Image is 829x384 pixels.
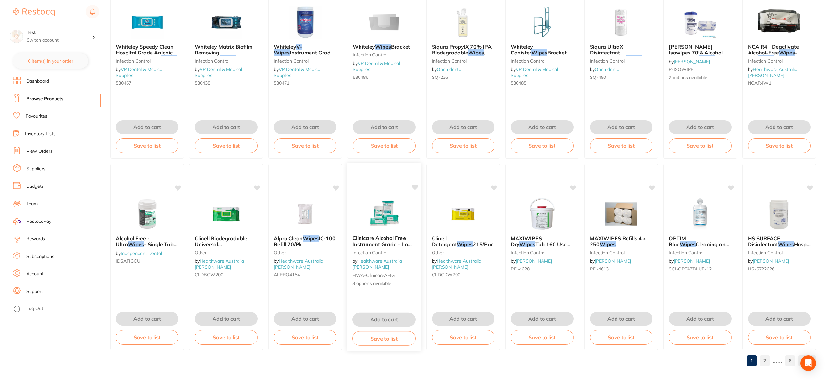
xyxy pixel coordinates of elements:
[13,218,51,225] a: RestocqPay
[26,148,53,155] a: View Orders
[352,280,416,287] span: 3 options available
[590,235,652,247] b: MAXIWIPES Refills 4 x 250 Wipes
[669,66,693,72] span: P-ISOWIPE
[274,258,323,270] a: Healthware Australia [PERSON_NAME]
[284,198,326,230] img: Alpro Clean Wipes IC-100 Refill 70/Pk
[437,66,462,72] a: Orien dental
[669,235,686,247] span: OPTIM Blue
[590,138,652,153] button: Save to list
[26,96,63,102] a: Browse Products
[699,55,715,62] em: Wipes
[126,6,168,39] img: Whiteley Speedy Clean Hospital Grade Anionic Neutral Detergent Wipes
[13,5,55,20] a: Restocq Logo
[432,74,448,80] span: SQ-226
[590,120,652,134] button: Add to cart
[590,266,609,272] span: RD-4613
[590,74,606,80] span: SQ-480
[669,312,731,326] button: Add to cart
[13,8,55,16] img: Restocq Logo
[26,253,54,260] a: Subscriptions
[26,271,43,277] a: Account
[432,120,494,134] button: Add to cart
[195,80,210,86] span: 530438
[352,250,416,255] small: Infection Control
[375,43,391,50] em: Wipes
[600,241,616,247] em: Wipes
[116,250,162,256] span: by
[27,30,92,36] h4: Test
[116,330,178,344] button: Save to list
[26,201,38,207] a: Team
[531,49,547,56] em: Wipes
[669,43,726,62] span: [PERSON_NAME] Isowipes 70% Alcohol Disinfectant
[352,272,395,278] span: HWA-clinicareAFIG
[758,6,800,39] img: NCA R4+ Deactivate Alcohol-Free Wipes - 150 Wipes/Pack
[521,6,563,39] img: Whiteley Canister Wipes Bracket
[547,49,567,56] span: Bracket
[590,235,646,247] span: MAXIWIPES Refills 4 x 250
[274,44,336,56] b: Whiteley V-Wipes Instrument Grade Disinfectant Low Level Wipes Canister
[748,258,789,264] span: by
[774,55,787,62] span: /Pack
[274,80,289,86] span: 530471
[195,250,257,255] small: other
[274,250,336,255] small: other
[397,247,413,253] em: Wipes
[511,258,552,264] span: by
[432,272,460,278] span: CLDCDW200
[773,357,782,364] p: ......
[274,49,335,68] span: Instrument Grade Disinfectant Low Level
[511,43,533,56] span: Whiteley Canister
[195,235,247,254] span: Clinell Biodegradable Universal Sanitising
[748,312,811,326] button: Add to cart
[432,258,481,270] a: Healthware Australia [PERSON_NAME]
[748,49,801,62] span: - 150
[748,80,771,86] span: NCAR4W1
[26,288,43,295] a: Support
[600,6,642,39] img: Siqura UltraX Disinfectant Biodegradable Wipes, Refill Pack of 180
[753,258,789,264] a: [PERSON_NAME]
[353,44,415,50] b: Whiteley Wipes Bracket
[511,120,573,134] button: Add to cart
[284,6,326,39] img: Whiteley V-Wipes Instrument Grade Disinfectant Low Level Wipes Canister
[26,166,45,172] a: Suppliers
[679,6,721,39] img: Kimberly-Clark Isowipes 70% Alcohol Disinfectant Wipes
[116,241,177,259] span: - Single Tub (180 Towelettes - Refillable)
[128,241,144,247] em: Wipes
[116,66,163,78] a: VP Dental & Medical Supplies
[116,120,178,134] button: Add to cart
[195,43,252,62] span: Whiteley Matrix Biofilm Removing Detergent
[274,235,335,247] span: IC-100 Refill 70/Pk
[116,58,178,64] small: infection control
[116,258,140,264] span: IDSAFIGCU
[274,43,296,50] span: Whiteley
[511,250,573,255] small: infection control
[161,55,177,62] em: Wipes
[669,330,731,344] button: Save to list
[26,218,51,225] span: RestocqPay
[303,235,319,242] em: Wipes
[353,60,400,72] span: by
[26,113,47,120] a: Favourites
[590,44,652,56] b: Siqura UltraX Disinfectant Biodegradable Wipes, Refill Pack of 180
[432,235,457,247] span: Clinell Detergent
[205,6,247,39] img: Whiteley Matrix Biofilm Removing Detergent Wipes
[353,60,400,72] a: VP Dental & Medical Supplies
[511,138,573,153] button: Save to list
[779,49,795,56] em: Wipes
[10,30,23,43] img: Test
[116,235,150,247] span: Alcohol Free - Ultra
[195,235,257,247] b: Clinell Biodegradable Universal Sanitising Wipes - 140/Flatpack
[391,43,410,50] span: Bracket
[669,44,731,56] b: Kimberly-Clark Isowipes 70% Alcohol Disinfectant Wipes
[352,235,416,247] b: Clinicare Alcohol Free Instrument Grade – Low Level Disinfectant Wipes
[274,138,336,153] button: Save to list
[195,120,257,134] button: Add to cart
[590,258,631,264] span: by
[116,44,178,56] b: Whiteley Speedy Clean Hospital Grade Anionic Neutral Detergent Wipes
[442,198,484,230] img: Clinell Detergent Wipes 215/Pack
[468,49,484,56] em: Wipes
[669,235,731,247] b: OPTIM Blue Wipes Cleaning and Disinfecting Tub of 160
[25,131,55,137] a: Inventory Lists
[26,183,44,190] a: Budgets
